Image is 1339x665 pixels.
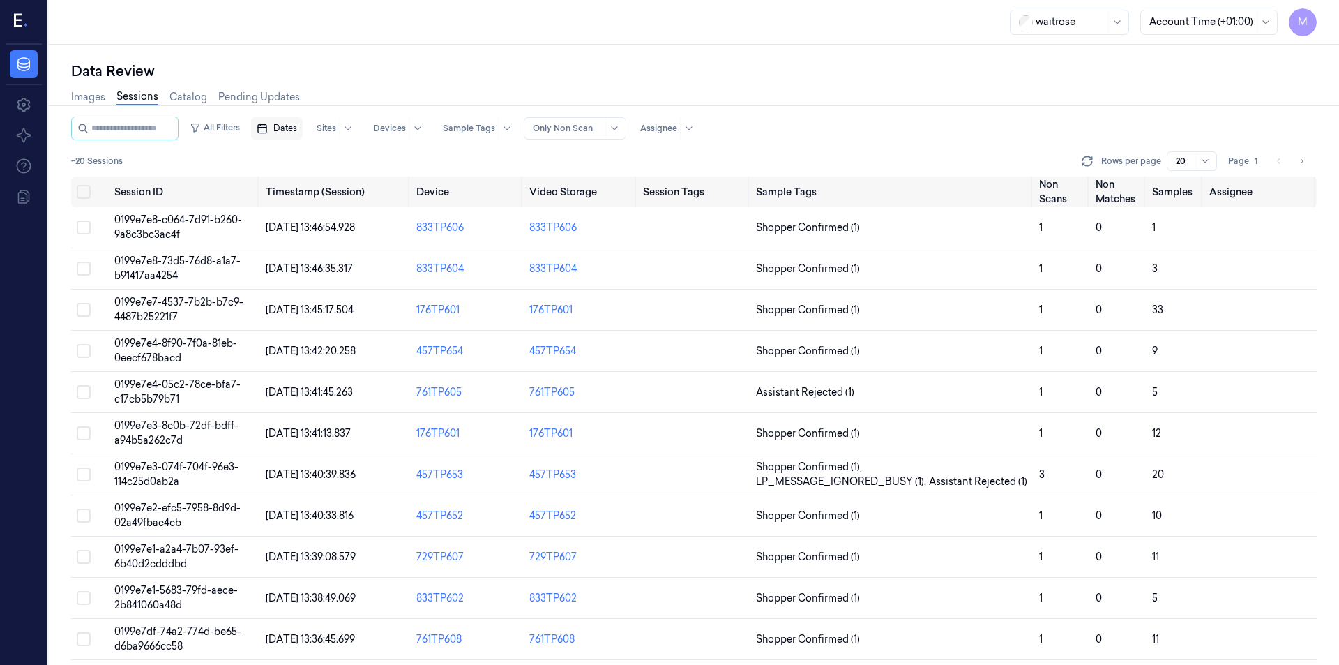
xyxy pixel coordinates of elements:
span: 0199e7e1-a2a4-7b07-93ef-6b40d2cdddbd [114,543,239,570]
span: 1 [1039,427,1043,440]
div: 761TP605 [416,385,518,400]
span: 3 [1152,262,1158,275]
span: [DATE] 13:40:33.816 [266,509,354,522]
button: Dates [251,117,303,140]
span: 12 [1152,427,1161,440]
span: 0199e7e7-4537-7b2b-b7c9-4487b25221f7 [114,296,243,323]
span: 0 [1096,592,1102,604]
span: 9 [1152,345,1158,357]
span: Assistant Rejected (1) [756,385,854,400]
span: 0 [1096,633,1102,645]
span: 0199e7df-74a2-774d-be65-d6ba9666cc58 [114,625,241,652]
button: Select row [77,426,91,440]
th: Sample Tags [750,177,1034,207]
a: Pending Updates [218,90,300,105]
span: Shopper Confirmed (1) [756,509,860,523]
span: Dates [273,122,297,135]
button: Select row [77,262,91,276]
span: [DATE] 13:46:35.317 [266,262,353,275]
span: 0 [1096,386,1102,398]
div: 833TP606 [416,221,518,235]
span: 1 [1152,221,1156,234]
div: 761TP608 [529,632,575,647]
div: 833TP606 [529,221,577,235]
button: Select row [77,591,91,605]
button: Select row [77,550,91,564]
span: LP_MESSAGE_IGNORED_BUSY (1) , [756,475,929,489]
button: Select row [77,344,91,358]
button: Go to next page [1292,151,1311,171]
div: 457TP653 [416,468,518,482]
span: 1 [1039,386,1043,398]
span: 11 [1152,551,1159,563]
span: 0 [1096,345,1102,357]
button: M [1289,8,1317,36]
span: 0 [1096,304,1102,316]
span: 5 [1152,386,1158,398]
div: 729TP607 [529,550,577,565]
span: [DATE] 13:40:39.836 [266,468,356,481]
span: 0 [1096,262,1102,275]
div: 761TP608 [416,632,518,647]
div: 457TP654 [416,344,518,359]
span: 0 [1096,509,1102,522]
span: 1 [1039,345,1043,357]
button: Select row [77,632,91,646]
span: Shopper Confirmed (1) [756,426,860,441]
span: Shopper Confirmed (1) [756,303,860,317]
span: 0199e7e3-8c0b-72df-bdff-a94b5a262c7d [114,419,239,447]
span: 1 [1039,509,1043,522]
span: [DATE] 13:45:17.504 [266,304,354,316]
th: Session Tags [637,177,750,207]
span: 0199e7e1-5683-79fd-aece-2b841060a48d [114,584,238,611]
span: [DATE] 13:36:45.699 [266,633,355,645]
th: Device [411,177,524,207]
th: Timestamp (Session) [260,177,411,207]
div: 457TP654 [529,344,576,359]
div: 833TP602 [416,591,518,606]
span: 0 [1096,427,1102,440]
button: Select row [77,509,91,523]
span: 1 [1039,304,1043,316]
th: Assignee [1204,177,1317,207]
div: 457TP653 [529,468,576,482]
th: Non Matches [1090,177,1147,207]
span: 0199e7e8-c064-7d91-b260-9a8c3bc3ac4f [114,214,242,241]
span: 0199e7e4-8f90-7f0a-81eb-0eecf678bacd [114,337,237,364]
span: Assistant Rejected (1) [929,475,1027,489]
button: Select row [77,303,91,317]
span: 1 [1039,221,1043,234]
span: 1 [1039,551,1043,563]
span: 0199e7e4-05c2-78ce-bfa7-c17cb5b79b71 [114,378,241,405]
div: 176TP601 [416,303,518,317]
span: Shopper Confirmed (1) [756,221,860,235]
div: 761TP605 [529,385,575,400]
span: 20 [1152,468,1164,481]
span: [DATE] 13:42:20.258 [266,345,356,357]
th: Samples [1147,177,1203,207]
span: 0199e7e8-73d5-76d8-a1a7-b91417aa4254 [114,255,241,282]
span: [DATE] 13:46:54.928 [266,221,355,234]
span: 0 [1096,551,1102,563]
span: Shopper Confirmed (1) [756,550,860,565]
span: Shopper Confirmed (1) [756,632,860,647]
span: 1 [1039,262,1043,275]
a: Catalog [169,90,207,105]
div: 833TP604 [416,262,518,276]
button: Select row [77,468,91,481]
th: Session ID [109,177,259,207]
div: 457TP652 [416,509,518,523]
span: [DATE] 13:41:45.263 [266,386,353,398]
a: Images [71,90,105,105]
div: Data Review [71,61,1317,81]
span: 1 [1039,633,1043,645]
span: [DATE] 13:41:13.837 [266,427,351,440]
span: Shopper Confirmed (1) [756,344,860,359]
span: Shopper Confirmed (1) , [756,460,865,475]
p: Rows per page [1101,155,1161,167]
span: Shopper Confirmed (1) [756,591,860,606]
div: 833TP602 [529,591,577,606]
th: Video Storage [524,177,637,207]
button: Select all [77,185,91,199]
